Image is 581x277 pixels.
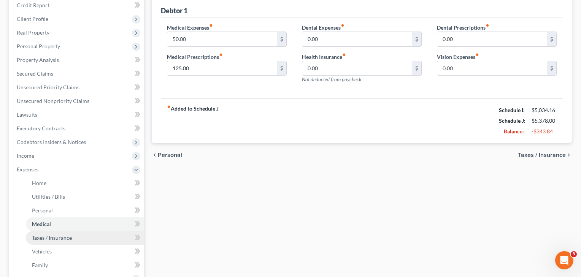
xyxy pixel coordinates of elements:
[26,190,144,204] a: Utilities / Bills
[11,81,144,94] a: Unsecured Priority Claims
[17,111,37,118] span: Lawsuits
[209,24,213,27] i: fiber_manual_record
[571,251,577,257] span: 3
[158,152,182,158] span: Personal
[17,98,89,104] span: Unsecured Nonpriority Claims
[17,125,65,131] span: Executory Contracts
[167,32,277,46] input: --
[277,32,286,46] div: $
[32,234,72,241] span: Taxes / Insurance
[32,262,48,268] span: Family
[32,180,46,186] span: Home
[566,152,572,158] i: chevron_right
[32,207,53,214] span: Personal
[302,61,412,76] input: --
[302,32,412,46] input: --
[17,43,60,49] span: Personal Property
[167,53,223,61] label: Medical Prescriptions
[437,24,489,32] label: Dental Prescriptions
[17,2,49,8] span: Credit Report
[32,193,65,200] span: Utilities / Bills
[547,32,556,46] div: $
[555,251,573,269] iframe: Intercom live chat
[17,152,34,159] span: Income
[152,152,182,158] button: chevron_left Personal
[499,107,525,113] strong: Schedule I:
[161,6,187,15] div: Debtor 1
[219,53,223,57] i: fiber_manual_record
[532,117,557,125] div: $5,378.00
[342,53,346,57] i: fiber_manual_record
[167,105,219,137] strong: Added to Schedule J
[26,204,144,217] a: Personal
[26,231,144,245] a: Taxes / Insurance
[11,122,144,135] a: Executory Contracts
[17,84,79,90] span: Unsecured Priority Claims
[547,61,556,76] div: $
[26,245,144,258] a: Vehicles
[302,53,346,61] label: Health Insurance
[486,24,489,27] i: fiber_manual_record
[26,217,144,231] a: Medical
[475,53,479,57] i: fiber_manual_record
[32,248,52,255] span: Vehicles
[167,61,277,76] input: --
[532,128,557,135] div: -$343.84
[412,32,421,46] div: $
[167,105,171,109] i: fiber_manual_record
[17,70,53,77] span: Secured Claims
[17,166,38,173] span: Expenses
[532,106,557,114] div: $5,034.16
[437,61,547,76] input: --
[437,53,479,61] label: Vision Expenses
[277,61,286,76] div: $
[32,221,51,227] span: Medical
[17,16,48,22] span: Client Profile
[437,32,547,46] input: --
[499,117,525,124] strong: Schedule J:
[17,57,59,63] span: Property Analysis
[26,176,144,190] a: Home
[167,24,213,32] label: Medical Expenses
[11,94,144,108] a: Unsecured Nonpriority Claims
[11,53,144,67] a: Property Analysis
[302,76,361,82] span: Not deducted from paycheck
[11,108,144,122] a: Lawsuits
[11,67,144,81] a: Secured Claims
[302,24,344,32] label: Dental Expenses
[17,29,49,36] span: Real Property
[412,61,421,76] div: $
[17,139,86,145] span: Codebtors Insiders & Notices
[518,152,572,158] button: Taxes / Insurance chevron_right
[518,152,566,158] span: Taxes / Insurance
[341,24,344,27] i: fiber_manual_record
[152,152,158,158] i: chevron_left
[504,128,524,135] strong: Balance:
[26,258,144,272] a: Family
